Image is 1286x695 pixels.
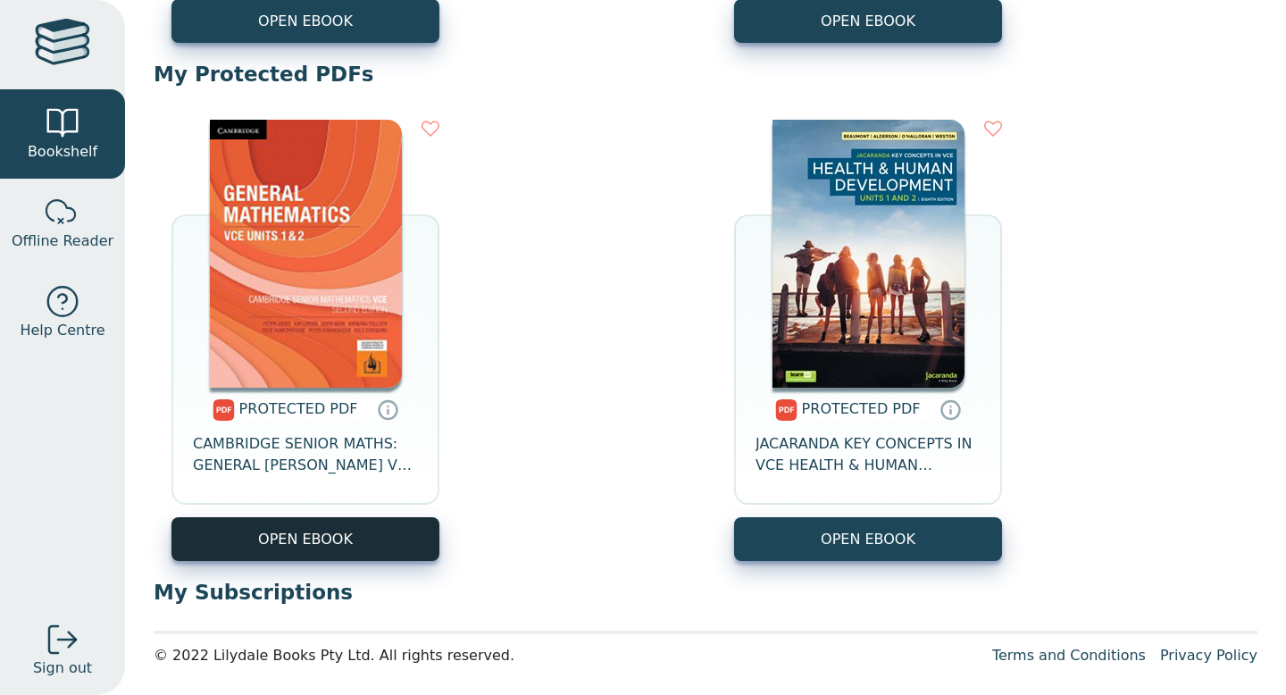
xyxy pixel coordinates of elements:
img: bbedf1c5-5c8e-4c9d-9286-b7781b5448a4.jpg [772,120,964,388]
span: Sign out [33,657,92,679]
span: Bookshelf [28,141,97,163]
span: CAMBRIDGE SENIOR MATHS: GENERAL [PERSON_NAME] VCE UNITS 1&2 [193,433,418,476]
a: Protected PDFs cannot be printed, copied or shared. They can be accessed online through Education... [939,398,961,420]
a: Terms and Conditions [992,647,1146,664]
p: My Subscriptions [154,579,1257,606]
span: PROTECTED PDF [802,400,921,417]
span: PROTECTED PDF [239,400,358,417]
a: Privacy Policy [1160,647,1257,664]
img: pdf.svg [775,399,797,421]
a: Protected PDFs cannot be printed, copied or shared. They can be accessed online through Education... [377,398,398,420]
div: © 2022 Lilydale Books Pty Ltd. All rights reserved. [154,645,978,666]
span: JACARANDA KEY CONCEPTS IN VCE HEALTH & HUMAN DEVELOPMENT UNITS 1&2 PRINT & LEARNON EBOOK 8E [756,433,981,476]
span: Offline Reader [12,230,113,252]
img: pdf.svg [213,399,235,421]
a: OPEN EBOOK [734,517,1002,561]
img: 7427b572-0d0b-412c-8762-bae5e50f5011.jpg [210,120,402,388]
a: OPEN EBOOK [171,517,439,561]
p: My Protected PDFs [154,61,1257,88]
span: Help Centre [20,320,104,341]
